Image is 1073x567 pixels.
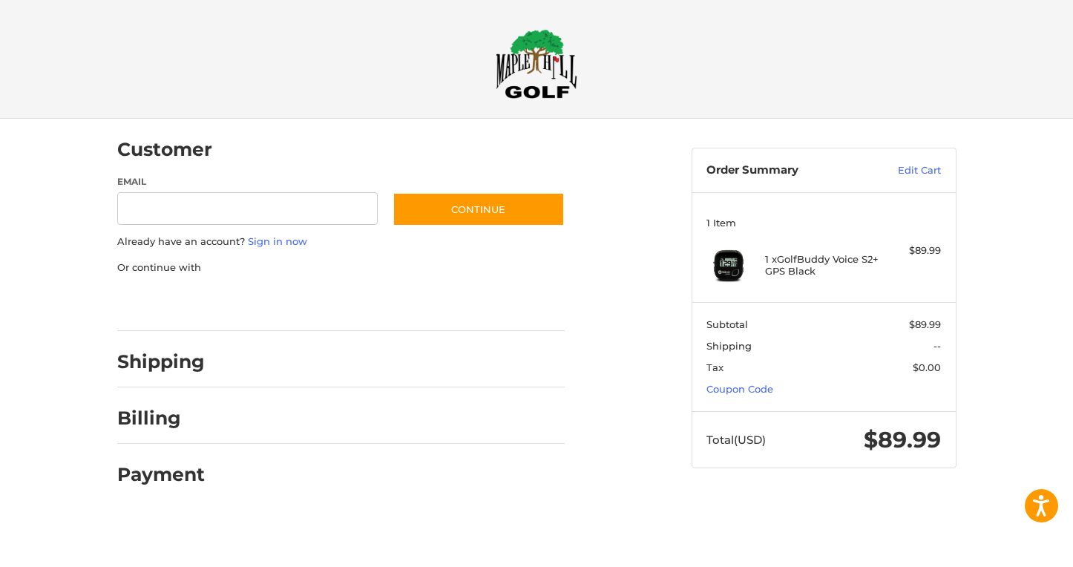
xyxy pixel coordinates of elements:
[15,503,177,552] iframe: Gorgias live chat messenger
[117,260,565,275] p: Or continue with
[393,192,565,226] button: Continue
[706,340,752,352] span: Shipping
[706,361,723,373] span: Tax
[117,175,378,189] label: Email
[951,527,1073,567] iframe: Google Customer Reviews
[706,383,773,395] a: Coupon Code
[882,243,941,258] div: $89.99
[909,318,941,330] span: $89.99
[706,217,941,229] h3: 1 Item
[496,29,577,99] img: Maple Hill Golf
[706,433,766,447] span: Total (USD)
[238,289,350,316] iframe: PayPal-paylater
[112,289,223,316] iframe: PayPal-paypal
[117,138,212,161] h2: Customer
[765,253,879,278] h4: 1 x GolfBuddy Voice S2+ GPS Black
[706,163,866,178] h3: Order Summary
[117,235,565,249] p: Already have an account?
[248,235,307,247] a: Sign in now
[117,350,205,373] h2: Shipping
[117,463,205,486] h2: Payment
[864,426,941,453] span: $89.99
[913,361,941,373] span: $0.00
[706,318,748,330] span: Subtotal
[933,340,941,352] span: --
[117,407,204,430] h2: Billing
[866,163,941,178] a: Edit Cart
[364,289,475,316] iframe: PayPal-venmo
